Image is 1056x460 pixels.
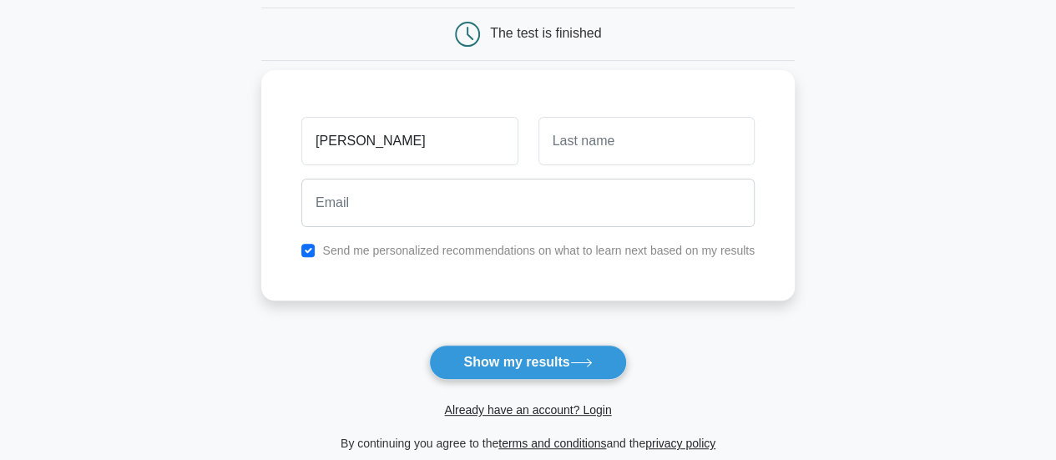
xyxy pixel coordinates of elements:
[444,403,611,417] a: Already have an account? Login
[301,179,755,227] input: Email
[429,345,626,380] button: Show my results
[490,26,601,40] div: The test is finished
[538,117,755,165] input: Last name
[645,437,715,450] a: privacy policy
[498,437,606,450] a: terms and conditions
[251,433,805,453] div: By continuing you agree to the and the
[301,117,518,165] input: First name
[322,244,755,257] label: Send me personalized recommendations on what to learn next based on my results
